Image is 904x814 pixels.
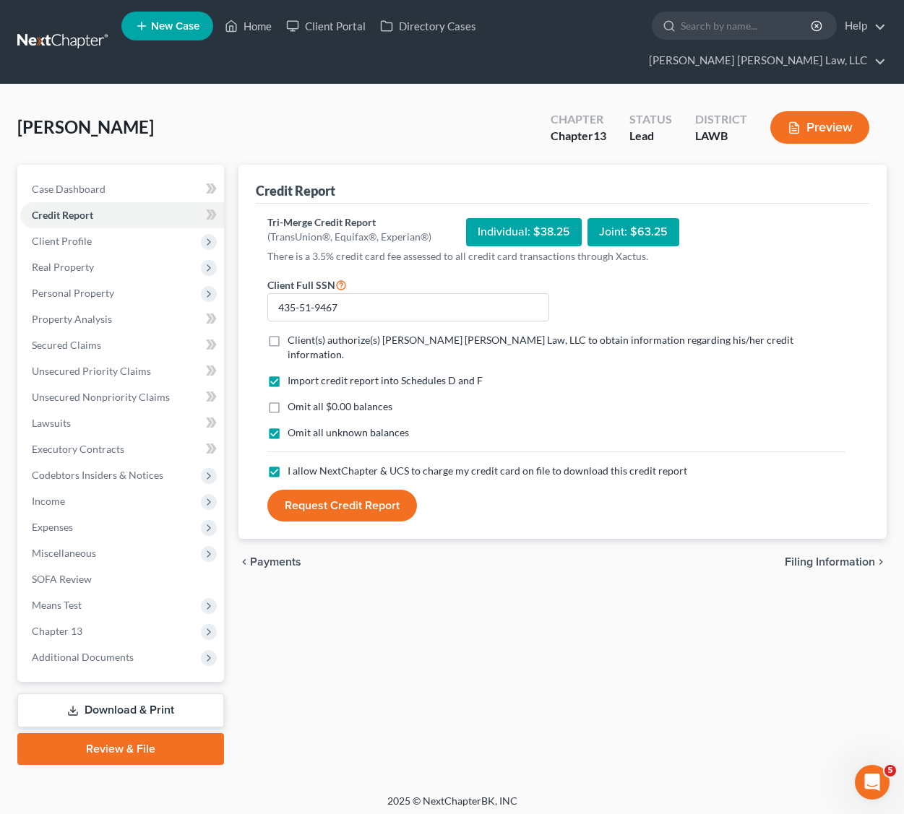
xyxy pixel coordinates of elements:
div: Tri-Merge Credit Report [267,215,431,230]
span: Omit all unknown balances [288,426,409,438]
span: Miscellaneous [32,547,96,559]
span: Expenses [32,521,73,533]
span: Client Full SSN [267,279,335,291]
div: Status [629,111,672,128]
span: Secured Claims [32,339,101,351]
i: chevron_left [238,556,250,568]
input: Search by name... [681,12,813,39]
span: SOFA Review [32,573,92,585]
a: Credit Report [20,202,224,228]
span: Unsecured Priority Claims [32,365,151,377]
span: Lawsuits [32,417,71,429]
span: 13 [593,129,606,142]
iframe: Intercom live chat [855,765,890,800]
div: LAWB [695,128,747,144]
span: Executory Contracts [32,443,124,455]
a: Secured Claims [20,332,224,358]
a: Client Portal [279,13,373,39]
a: Help [838,13,886,39]
span: Unsecured Nonpriority Claims [32,391,170,403]
a: Unsecured Nonpriority Claims [20,384,224,410]
a: Case Dashboard [20,176,224,202]
a: Unsecured Priority Claims [20,358,224,384]
button: Filing Information chevron_right [785,556,887,568]
button: Preview [770,111,869,144]
span: 5 [884,765,896,776]
span: Means Test [32,599,82,611]
button: Request Credit Report [267,490,417,521]
span: Property Analysis [32,313,112,325]
span: Credit Report [32,209,93,221]
p: There is a 3.5% credit card fee assessed to all credit card transactions through Xactus. [267,249,845,264]
div: District [695,111,747,128]
a: Executory Contracts [20,436,224,462]
span: Omit all $0.00 balances [288,400,392,412]
span: Real Property [32,261,94,273]
a: [PERSON_NAME] [PERSON_NAME] Law, LLC [642,48,886,74]
span: Payments [250,556,301,568]
span: Import credit report into Schedules D and F [288,374,483,386]
span: Chapter 13 [32,625,82,637]
span: I allow NextChapter & UCS to charge my credit card on file to download this credit report [288,464,687,477]
a: SOFA Review [20,566,224,592]
div: Credit Report [256,182,335,199]
span: Additional Documents [32,651,134,663]
a: Directory Cases [373,13,483,39]
a: Property Analysis [20,306,224,332]
span: Filing Information [785,556,875,568]
span: Personal Property [32,287,114,299]
i: chevron_right [875,556,887,568]
div: Joint: $63.25 [587,218,679,246]
a: Home [218,13,279,39]
div: Chapter [551,128,606,144]
span: Codebtors Insiders & Notices [32,469,163,481]
div: Individual: $38.25 [466,218,582,246]
div: Lead [629,128,672,144]
a: Review & File [17,733,224,765]
span: Case Dashboard [32,183,106,195]
span: New Case [151,21,199,32]
div: Chapter [551,111,606,128]
span: Income [32,495,65,507]
button: chevron_left Payments [238,556,301,568]
a: Lawsuits [20,410,224,436]
span: [PERSON_NAME] [17,116,154,137]
a: Download & Print [17,693,224,727]
div: (TransUnion®, Equifax®, Experian®) [267,230,431,244]
span: Client Profile [32,235,92,247]
span: Client(s) authorize(s) [PERSON_NAME] [PERSON_NAME] Law, LLC to obtain information regarding his/h... [288,334,793,360]
input: XXX-XX-XXXX [267,293,549,322]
